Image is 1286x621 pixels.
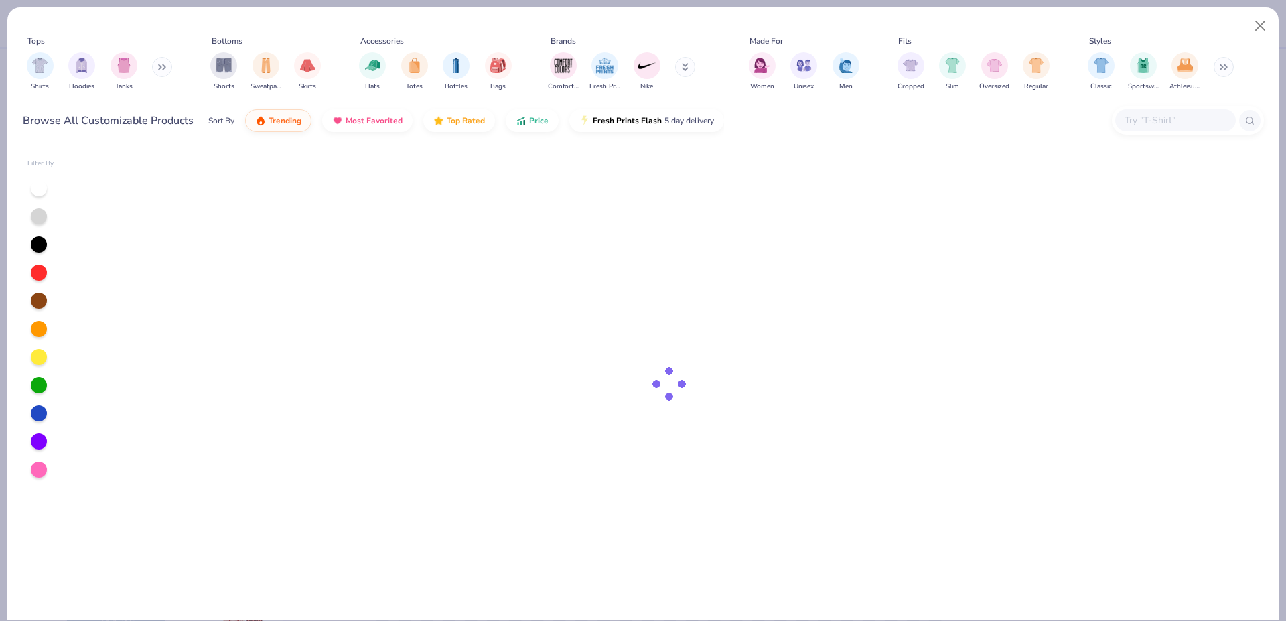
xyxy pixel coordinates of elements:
[939,52,966,92] button: filter button
[833,52,859,92] div: filter for Men
[1128,52,1159,92] button: filter button
[445,82,468,92] span: Bottles
[447,115,485,126] span: Top Rated
[1088,52,1115,92] div: filter for Classic
[1128,52,1159,92] div: filter for Sportswear
[634,52,660,92] div: filter for Nike
[898,52,924,92] div: filter for Cropped
[294,52,321,92] div: filter for Skirts
[449,58,463,73] img: Bottles Image
[1136,58,1151,73] img: Sportswear Image
[794,82,814,92] span: Unisex
[898,82,924,92] span: Cropped
[332,115,343,126] img: most_fav.gif
[1094,58,1109,73] img: Classic Image
[749,52,776,92] button: filter button
[359,52,386,92] div: filter for Hats
[27,52,54,92] div: filter for Shirts
[27,35,45,47] div: Tops
[251,52,281,92] div: filter for Sweatpants
[898,35,912,47] div: Fits
[1248,13,1273,39] button: Close
[27,52,54,92] button: filter button
[210,52,237,92] div: filter for Shorts
[664,113,714,129] span: 5 day delivery
[406,82,423,92] span: Totes
[754,58,770,73] img: Women Image
[946,82,959,92] span: Slim
[979,82,1009,92] span: Oversized
[1023,52,1050,92] button: filter button
[443,52,470,92] div: filter for Bottles
[750,82,774,92] span: Women
[251,82,281,92] span: Sweatpants
[443,52,470,92] button: filter button
[359,52,386,92] button: filter button
[548,82,579,92] span: Comfort Colors
[529,115,549,126] span: Price
[68,52,95,92] button: filter button
[245,109,311,132] button: Trending
[898,52,924,92] button: filter button
[485,52,512,92] button: filter button
[553,56,573,76] img: Comfort Colors Image
[833,52,859,92] button: filter button
[216,58,232,73] img: Shorts Image
[299,82,316,92] span: Skirts
[640,82,653,92] span: Nike
[1128,82,1159,92] span: Sportswear
[945,58,960,73] img: Slim Image
[796,58,812,73] img: Unisex Image
[485,52,512,92] div: filter for Bags
[365,82,380,92] span: Hats
[987,58,1002,73] img: Oversized Image
[259,58,273,73] img: Sweatpants Image
[255,115,266,126] img: trending.gif
[839,82,853,92] span: Men
[346,115,403,126] span: Most Favorited
[637,56,657,76] img: Nike Image
[68,52,95,92] div: filter for Hoodies
[294,52,321,92] button: filter button
[117,58,131,73] img: Tanks Image
[903,58,918,73] img: Cropped Image
[579,115,590,126] img: flash.gif
[210,52,237,92] button: filter button
[790,52,817,92] button: filter button
[251,52,281,92] button: filter button
[27,159,54,169] div: Filter By
[569,109,724,132] button: Fresh Prints Flash5 day delivery
[1023,52,1050,92] div: filter for Regular
[433,115,444,126] img: TopRated.gif
[322,109,413,132] button: Most Favorited
[551,35,576,47] div: Brands
[69,82,94,92] span: Hoodies
[749,52,776,92] div: filter for Women
[1177,58,1193,73] img: Athleisure Image
[634,52,660,92] button: filter button
[269,115,301,126] span: Trending
[32,58,48,73] img: Shirts Image
[212,35,242,47] div: Bottoms
[31,82,49,92] span: Shirts
[111,52,137,92] div: filter for Tanks
[74,58,89,73] img: Hoodies Image
[401,52,428,92] div: filter for Totes
[548,52,579,92] button: filter button
[1088,52,1115,92] button: filter button
[979,52,1009,92] button: filter button
[506,109,559,132] button: Price
[790,52,817,92] div: filter for Unisex
[407,58,422,73] img: Totes Image
[401,52,428,92] button: filter button
[593,115,662,126] span: Fresh Prints Flash
[360,35,404,47] div: Accessories
[749,35,783,47] div: Made For
[1089,35,1111,47] div: Styles
[1029,58,1044,73] img: Regular Image
[1169,52,1200,92] div: filter for Athleisure
[1024,82,1048,92] span: Regular
[939,52,966,92] div: filter for Slim
[979,52,1009,92] div: filter for Oversized
[1123,113,1226,128] input: Try "T-Shirt"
